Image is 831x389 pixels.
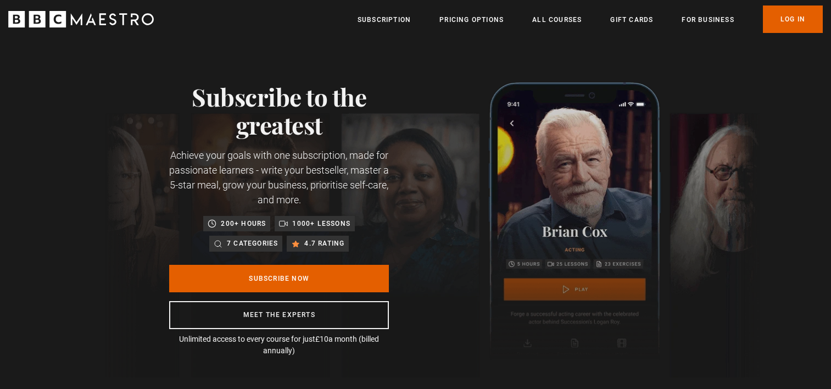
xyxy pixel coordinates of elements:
[763,5,823,33] a: Log In
[169,265,389,292] a: Subscribe Now
[169,148,389,207] p: Achieve your goals with one subscription, made for passionate learners - write your bestseller, m...
[304,238,344,249] p: 4.7 rating
[682,14,734,25] a: For business
[227,238,278,249] p: 7 categories
[439,14,504,25] a: Pricing Options
[610,14,653,25] a: Gift Cards
[315,335,328,343] span: £10
[169,334,389,357] p: Unlimited access to every course for just a month (billed annually)
[532,14,582,25] a: All Courses
[358,14,411,25] a: Subscription
[292,218,350,229] p: 1000+ lessons
[169,301,389,329] a: Meet the experts
[169,82,389,139] h1: Subscribe to the greatest
[8,11,154,27] svg: BBC Maestro
[358,5,823,33] nav: Primary
[221,218,266,229] p: 200+ hours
